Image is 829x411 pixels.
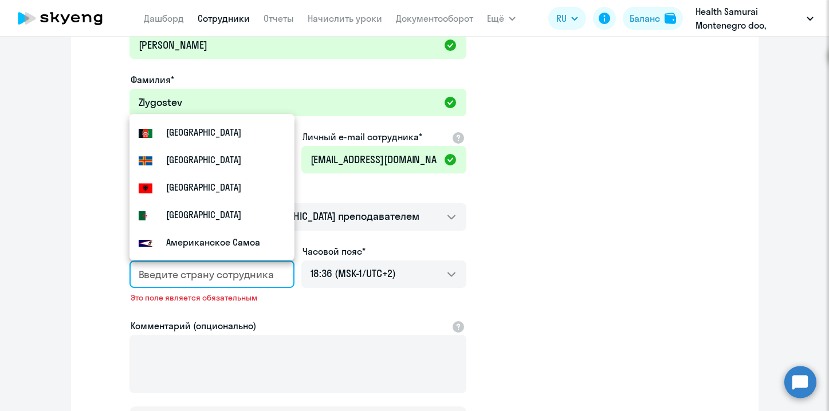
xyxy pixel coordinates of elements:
label: Фамилия* [131,73,174,86]
a: Отчеты [264,13,294,24]
a: Дашборд [144,13,184,24]
input: country [139,267,281,282]
span: RU [556,11,567,25]
small: Албания [166,180,241,194]
small: Аландские острова [166,153,241,167]
a: Сотрудники [198,13,250,24]
button: Health Samurai Montenegro doo, [PERSON_NAME], ООО [690,5,819,32]
button: Балансbalance [623,7,683,30]
span: Ещё [487,11,504,25]
label: Личный e-mail сотрудника* [302,130,422,144]
label: Комментарий (опционально) [131,319,256,333]
button: Ещё [487,7,516,30]
img: balance [665,13,676,24]
div: Баланс [630,11,660,25]
button: RU [548,7,586,30]
p: Health Samurai Montenegro doo, [PERSON_NAME], ООО [696,5,802,32]
a: Документооборот [396,13,473,24]
a: Начислить уроки [308,13,382,24]
small: Американское Самоа [166,235,260,249]
small: Алжир [166,208,241,222]
label: Часовой пояс* [302,244,366,258]
small: Афганистан [166,125,241,139]
span: Это поле является обязательным [131,293,293,303]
